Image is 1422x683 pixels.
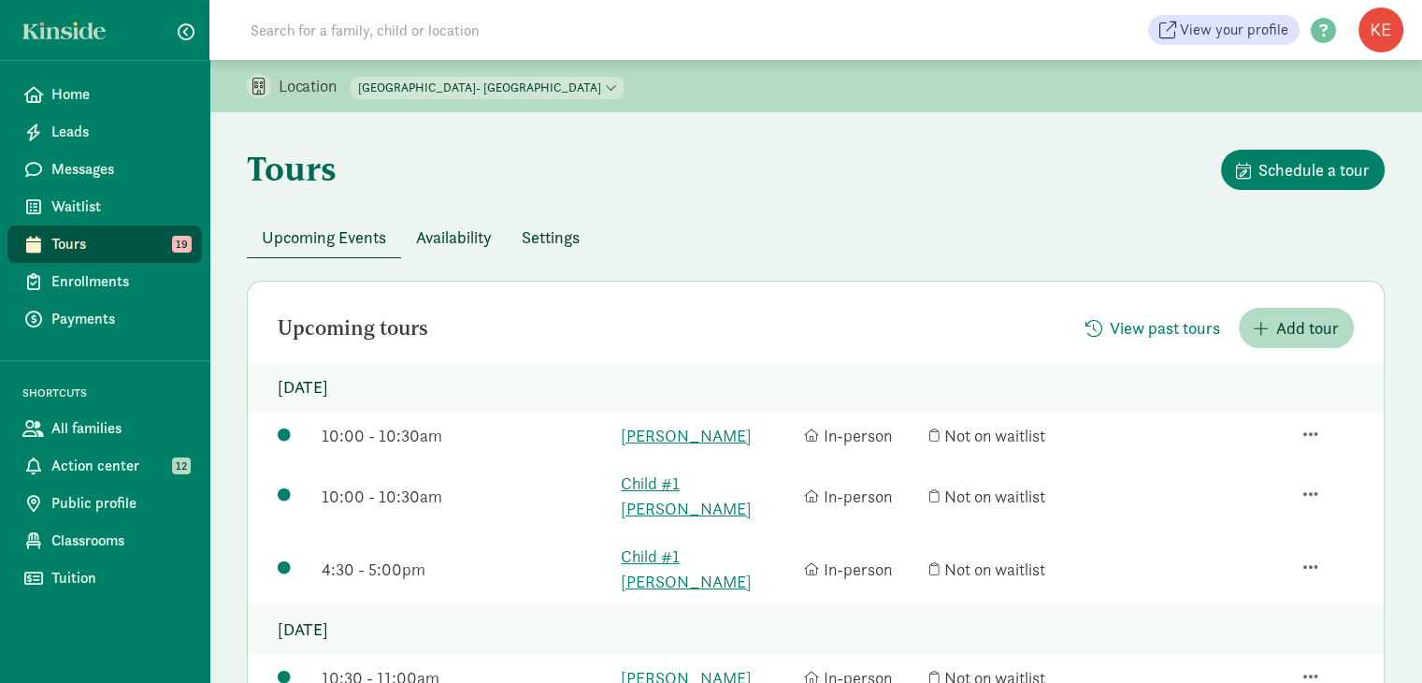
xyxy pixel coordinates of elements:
span: 19 [172,236,192,253]
a: View past tours [1070,318,1235,340]
button: Add tour [1239,308,1354,348]
button: Availability [401,217,507,257]
input: Search for a family, child or location [239,11,764,49]
h2: Upcoming tours [278,317,428,340]
p: [DATE] [248,605,1384,654]
a: Payments [7,300,202,338]
div: Not on waitlist [929,423,1103,448]
a: Classrooms [7,522,202,559]
div: Not on waitlist [929,484,1103,509]
a: Action center 12 [7,447,202,485]
a: Home [7,76,202,113]
iframe: Chat Widget [1329,593,1422,683]
div: 10:00 - 10:30am [322,484,611,509]
span: Home [51,83,187,106]
span: All families [51,417,187,440]
div: 4:30 - 5:00pm [322,557,611,582]
a: Tours 19 [7,225,202,263]
span: Tuition [51,567,187,589]
span: Upcoming Events [262,225,386,250]
span: Tours [51,233,187,255]
a: Public profile [7,485,202,522]
div: In-person [804,484,920,509]
a: Waitlist [7,188,202,225]
a: [PERSON_NAME] [621,423,795,448]
a: Messages [7,151,202,188]
a: Tuition [7,559,202,597]
a: Enrollments [7,263,202,300]
span: Waitlist [51,196,187,218]
a: Child #1 [PERSON_NAME] [621,471,795,521]
span: Schedule a tour [1258,157,1370,182]
button: Upcoming Events [247,217,401,257]
a: Leads [7,113,202,151]
span: Action center [51,455,187,477]
h1: Tours [247,150,337,187]
button: Settings [507,217,595,257]
div: 10:00 - 10:30am [322,423,611,448]
span: Payments [51,308,187,330]
span: Public profile [51,492,187,515]
span: Enrollments [51,270,187,293]
a: All families [7,410,202,447]
p: [DATE] [248,363,1384,412]
p: Location [279,75,351,97]
a: Child #1 [PERSON_NAME] [621,544,795,594]
span: Classrooms [51,530,187,552]
button: Schedule a tour [1221,150,1385,190]
span: Messages [51,158,187,181]
span: Settings [522,225,580,250]
div: In-person [804,423,920,448]
a: View your profile [1148,15,1300,45]
span: 12 [172,458,191,474]
span: Availability [416,225,492,250]
span: Leads [51,121,187,143]
span: View past tours [1110,315,1220,341]
button: View past tours [1070,308,1235,348]
span: Add tour [1276,315,1339,341]
div: In-person [804,557,920,582]
div: Not on waitlist [929,557,1103,582]
span: View your profile [1180,19,1288,41]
